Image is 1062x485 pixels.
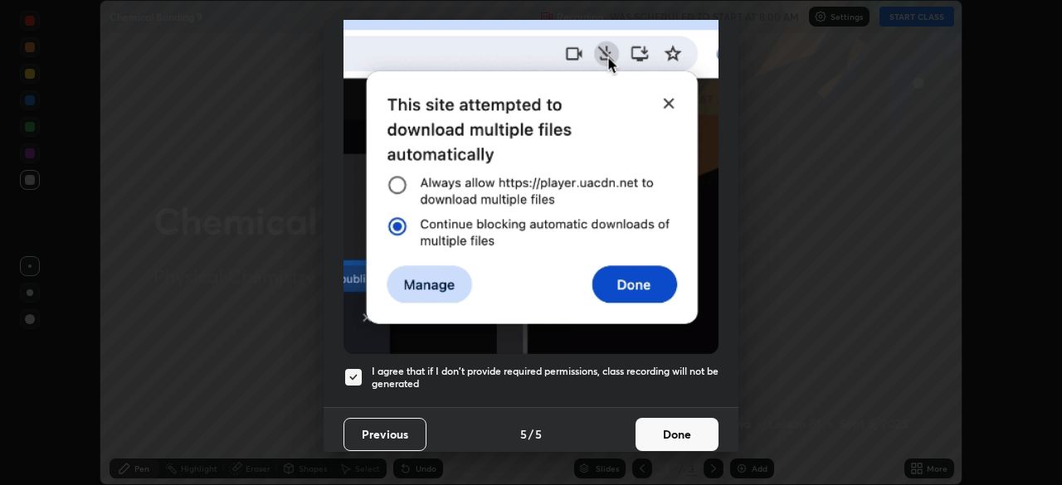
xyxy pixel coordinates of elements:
h4: 5 [535,425,542,443]
button: Previous [343,418,426,451]
h5: I agree that if I don't provide required permissions, class recording will not be generated [372,365,719,390]
h4: 5 [520,425,527,443]
h4: / [529,425,533,443]
button: Done [636,418,719,451]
